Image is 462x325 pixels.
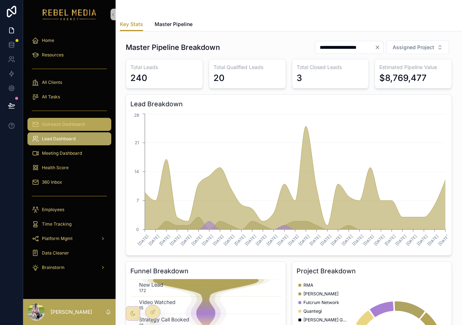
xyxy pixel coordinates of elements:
text: [DATE] [298,234,311,247]
span: Assigned Project [393,44,434,51]
span: 360 Inbox [42,179,62,185]
span: RMA [303,282,313,288]
div: 240 [130,72,147,84]
span: Brainstorm [42,265,65,270]
a: Key Stats [120,18,143,31]
text: Strategy Call Booked [139,316,189,323]
a: Lead Dashboard [27,132,111,145]
text: [DATE] [223,234,236,247]
a: 360 Inbox [27,176,111,189]
h3: Estimated Pipeline Value [379,64,447,71]
tspan: 14 [134,169,139,174]
tspan: 0 [136,227,139,232]
a: Time Tracking [27,218,111,231]
span: Lead Dashboard [42,136,75,142]
text: [DATE] [319,234,332,247]
div: scrollable content [23,29,116,283]
a: All Clients [27,76,111,89]
h3: Funnel Breakdown [130,266,281,276]
a: Employees [27,203,111,216]
text: Video Watched [139,299,176,305]
h3: Project Breakdown [297,266,448,276]
div: 3 [297,72,302,84]
text: [DATE] [158,234,171,247]
a: Platform Mgmt [27,232,111,245]
text: 15 [139,305,143,311]
text: [DATE] [437,234,450,247]
span: Meeting Dashboard [42,150,82,156]
div: $8,769,477 [379,72,427,84]
button: Select Button [387,40,449,54]
span: Master Pipeline [155,21,193,28]
span: All Tasks [42,94,60,100]
text: [DATE] [384,234,397,247]
text: [DATE] [265,234,279,247]
span: [PERSON_NAME] Group LLC [303,317,347,323]
img: App logo [43,9,96,20]
text: [DATE] [255,234,268,247]
a: Home [27,34,111,47]
span: Fulcrum Network [303,300,339,305]
text: [DATE] [416,234,429,247]
span: Key Stats [120,21,143,28]
text: [DATE] [394,234,407,247]
text: [DATE] [190,234,203,247]
tspan: 21 [135,140,139,145]
text: [DATE] [276,234,289,247]
text: [DATE] [308,234,321,247]
h3: Lead Breakdown [130,99,447,109]
span: Employees [42,207,64,213]
h3: Total Leads [130,64,198,71]
text: [DATE] [405,234,418,247]
h3: Total Qualified Leads [213,64,281,71]
text: [DATE] [244,234,257,247]
div: 20 [213,72,225,84]
span: Outreach Dashboard [42,121,85,127]
span: Platform Mgmt [42,236,73,241]
text: [DATE] [201,234,214,247]
span: Time Tracking [42,221,72,227]
a: Outreach Dashboard [27,118,111,131]
text: [DATE] [147,234,160,247]
button: Clear [375,44,383,50]
tspan: 7 [137,198,139,203]
text: [DATE] [212,234,225,247]
a: Data Cleaner [27,247,111,260]
span: Quantegi [303,308,322,314]
div: chart [130,112,447,251]
span: [PERSON_NAME] [303,291,338,297]
text: New Lead [139,282,163,288]
text: [DATE] [180,234,193,247]
text: [DATE] [233,234,246,247]
a: Meeting Dashboard [27,147,111,160]
tspan: 28 [134,112,139,118]
a: Brainstorm [27,261,111,274]
a: Resources [27,48,111,61]
text: [DATE] [362,234,375,247]
text: [DATE] [287,234,300,247]
span: Resources [42,52,64,58]
text: 172 [139,288,146,293]
text: [DATE] [341,234,354,247]
text: [DATE] [137,234,150,247]
span: Data Cleaner [42,250,69,256]
span: All Clients [42,80,62,85]
text: [DATE] [373,234,386,247]
text: [DATE] [351,234,364,247]
a: Health Score [27,161,111,174]
h3: Total Closed Leads [297,64,364,71]
text: [DATE] [169,234,182,247]
text: [DATE] [427,234,440,247]
a: All Tasks [27,90,111,103]
p: [PERSON_NAME] [51,308,92,316]
h1: Master Pipeline Breakdown [126,42,220,52]
span: Health Score [42,165,69,171]
a: Master Pipeline [155,18,193,32]
span: Home [42,38,54,43]
text: [DATE] [330,234,343,247]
